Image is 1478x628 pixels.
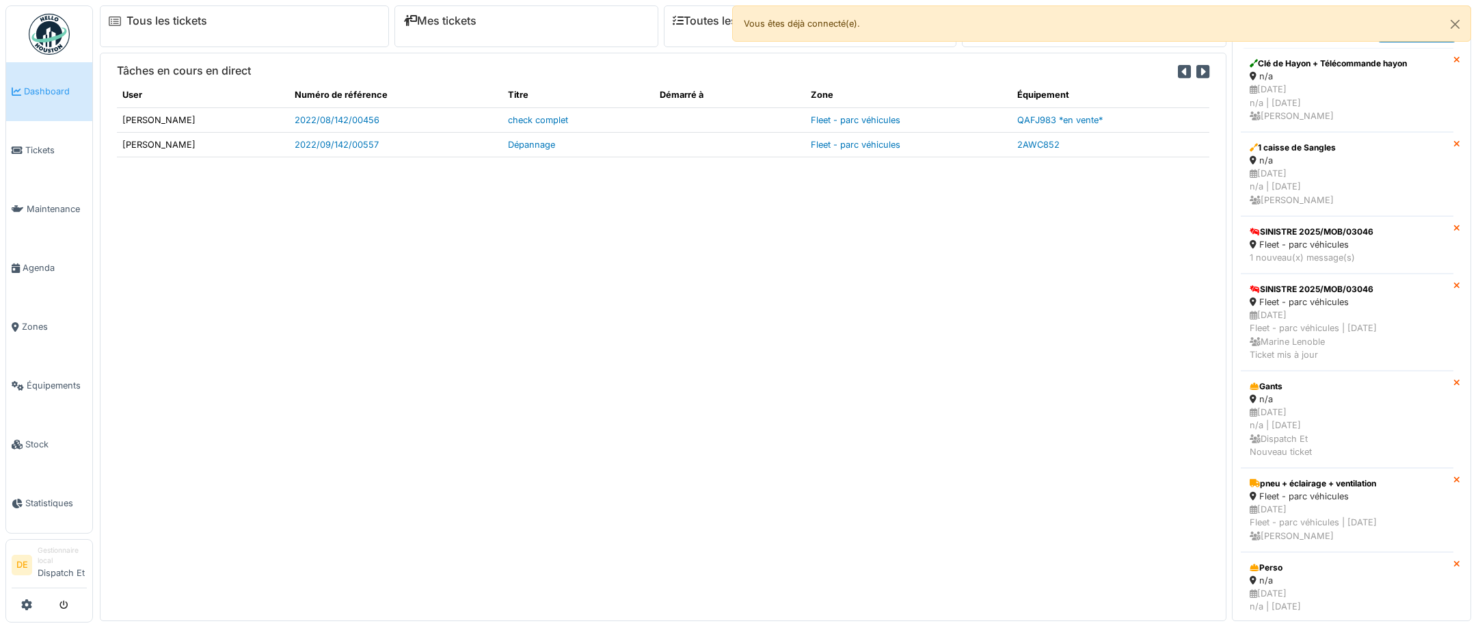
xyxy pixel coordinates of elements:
div: 1 nouveau(x) message(s) [1250,251,1445,264]
div: Fleet - parc véhicules [1250,238,1445,251]
a: Zones [6,298,92,356]
div: Fleet - parc véhicules [1250,490,1445,503]
div: pneu + éclairage + ventilation [1250,477,1445,490]
a: SINISTRE 2025/MOB/03046 Fleet - parc véhicules 1 nouveau(x) message(s) [1241,216,1453,274]
a: Gants n/a [DATE]n/a | [DATE] Dispatch EtNouveau ticket [1241,371,1453,468]
img: Badge_color-CXgf-gQk.svg [29,14,70,55]
a: Fleet - parc véhicules [811,115,900,125]
th: Équipement [1012,83,1209,107]
a: Statistiques [6,474,92,533]
span: Stock [25,438,87,451]
span: Tickets [25,144,87,157]
div: [DATE] Fleet - parc véhicules | [DATE] Marine Lenoble Ticket mis à jour [1250,309,1445,361]
th: Zone [805,83,1012,107]
div: [DATE] Fleet - parc véhicules | [DATE] [PERSON_NAME] [1250,503,1445,542]
div: Vous êtes déjà connecté(e). [732,5,1471,42]
a: 2AWC852 [1017,140,1060,150]
a: 2022/08/142/00456 [295,115,379,125]
span: Dashboard [24,85,87,98]
span: Maintenance [27,202,87,215]
a: check complet [508,115,568,125]
div: Fleet - parc véhicules [1250,296,1445,309]
div: SINISTRE 2025/MOB/03046 [1250,226,1445,238]
div: n/a [1250,70,1445,83]
div: Gestionnaire local [38,545,87,566]
a: Stock [6,415,92,474]
a: QAFJ983 *en vente* [1017,115,1103,125]
th: Titre [502,83,654,107]
div: [DATE] n/a | [DATE] [PERSON_NAME] [1250,167,1445,207]
a: Agenda [6,239,92,298]
li: Dispatch Et [38,545,87,585]
span: Zones [22,320,87,333]
th: Démarré à [654,83,806,107]
a: Tickets [6,121,92,180]
a: Dépannage [508,140,555,150]
div: SINISTRE 2025/MOB/03046 [1250,283,1445,296]
span: Agenda [23,261,87,274]
td: [PERSON_NAME] [117,132,289,157]
a: Équipements [6,356,92,415]
span: Statistiques [25,497,87,510]
div: Perso [1250,562,1445,574]
h6: Tâches en cours en direct [117,64,251,77]
a: 2022/09/142/00557 [295,140,379,150]
a: pneu + éclairage + ventilation Fleet - parc véhicules [DATE]Fleet - parc véhicules | [DATE] [PERS... [1241,468,1453,552]
a: Maintenance [6,180,92,239]
td: [PERSON_NAME] [117,107,289,132]
div: n/a [1250,393,1445,406]
div: n/a [1250,154,1445,167]
div: [DATE] n/a | [DATE] Dispatch Et Nouveau ticket [1250,406,1445,458]
div: n/a [1250,574,1445,587]
a: Fleet - parc véhicules [811,140,900,150]
div: Gants [1250,380,1445,393]
div: [DATE] n/a | [DATE] [PERSON_NAME] [1250,83,1445,122]
button: Close [1440,6,1470,42]
a: SINISTRE 2025/MOB/03046 Fleet - parc véhicules [DATE]Fleet - parc véhicules | [DATE] Marine Lenob... [1241,274,1453,371]
a: Tous les tickets [126,14,207,27]
a: Dashboard [6,62,92,121]
div: 1 caisse de Sangles [1250,142,1445,154]
div: Clé de Hayon + Télécommande hayon [1250,57,1445,70]
span: translation missing: fr.shared.user [122,90,142,100]
a: Toutes les tâches [673,14,775,27]
span: Équipements [27,379,87,392]
a: DE Gestionnaire localDispatch Et [12,545,87,588]
a: Mes tickets [403,14,476,27]
li: DE [12,555,32,575]
th: Numéro de référence [289,83,502,107]
a: Clé de Hayon + Télécommande hayon n/a [DATE]n/a | [DATE] [PERSON_NAME] [1241,48,1453,132]
a: 1 caisse de Sangles n/a [DATE]n/a | [DATE] [PERSON_NAME] [1241,132,1453,216]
